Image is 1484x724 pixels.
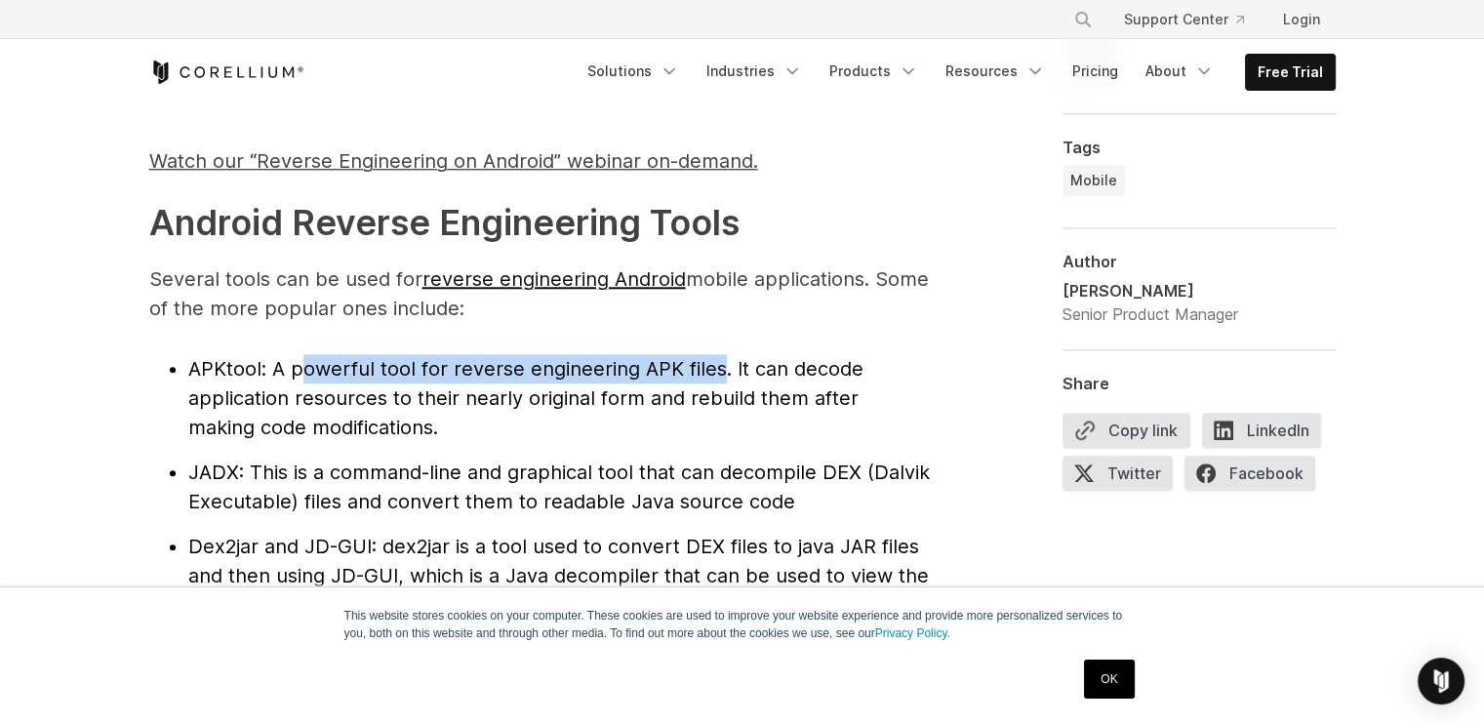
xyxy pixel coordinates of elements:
span: Dex2jar and JD-GUI [188,535,372,558]
a: Watch our “Reverse Engineering on Android” webinar on-demand. [149,157,758,171]
span: JADX [188,461,239,484]
span: APKtool [188,357,261,381]
span: : This is a command-line and graphical tool that can decompile DEX (Dalvik Executable) files and ... [188,461,930,513]
span: Watch our “Reverse Engineering on Android” webinar on-demand. [149,149,758,173]
a: Support Center [1108,2,1260,37]
button: Copy link [1063,413,1190,448]
a: Pricing [1061,54,1130,89]
a: Industries [695,54,814,89]
div: Author [1063,252,1336,271]
a: Mobile [1063,165,1125,196]
span: : dex2jar is a tool used to convert DEX files to java JAR files and then using JD-GUI, which is a... [188,535,929,617]
button: Search [1065,2,1101,37]
a: reverse engineering Android [422,267,686,291]
div: Navigation Menu [1050,2,1336,37]
span: Twitter [1063,456,1173,491]
div: [PERSON_NAME] [1063,279,1238,302]
span: Facebook [1184,456,1315,491]
div: Senior Product Manager [1063,302,1238,326]
p: Several tools can be used for mobile applications. Some of the more popular ones include: [149,264,930,323]
a: Solutions [576,54,691,89]
a: OK [1084,660,1134,699]
a: Facebook [1184,456,1327,499]
span: LinkedIn [1202,413,1321,448]
a: Login [1267,2,1336,37]
div: Tags [1063,138,1336,157]
a: Resources [934,54,1057,89]
span: Mobile [1070,171,1117,190]
div: Open Intercom Messenger [1418,658,1464,704]
div: Share [1063,374,1336,393]
a: LinkedIn [1202,413,1333,456]
a: Corellium Home [149,60,304,84]
a: Free Trial [1246,55,1335,90]
div: Navigation Menu [576,54,1336,91]
a: Products [818,54,930,89]
a: About [1134,54,1225,89]
a: Twitter [1063,456,1184,499]
a: Privacy Policy. [875,626,950,640]
span: : A powerful tool for reverse engineering APK files. It can decode application resources to their... [188,357,863,439]
strong: Android Reverse Engineering Tools [149,201,740,244]
p: This website stores cookies on your computer. These cookies are used to improve your website expe... [344,607,1141,642]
